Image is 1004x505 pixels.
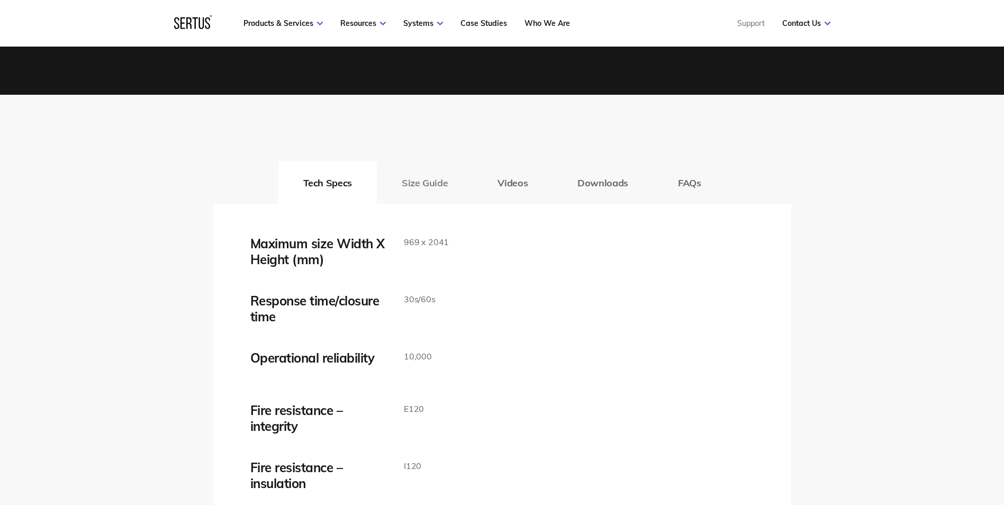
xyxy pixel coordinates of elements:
div: Fire resistance – insulation [250,459,388,491]
button: FAQs [653,161,726,204]
iframe: Chat Widget [813,382,1004,505]
a: Support [737,19,765,28]
div: Fire resistance – integrity [250,402,388,434]
button: Downloads [553,161,653,204]
p: 969 x 2041 [404,236,449,249]
p: 30s/60s [404,293,436,306]
p: 10,000 [404,350,432,364]
button: Size Guide [377,161,473,204]
a: Resources [340,19,386,28]
a: Products & Services [243,19,323,28]
div: Operational reliability [250,350,388,366]
div: Maximum size Width X Height (mm) [250,236,388,267]
a: Contact Us [782,19,830,28]
a: Case Studies [460,19,507,28]
button: Videos [473,161,553,204]
a: Systems [403,19,443,28]
p: I120 [404,459,421,473]
div: Response time/closure time [250,293,388,324]
a: Who We Are [524,19,570,28]
p: E120 [404,402,424,416]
